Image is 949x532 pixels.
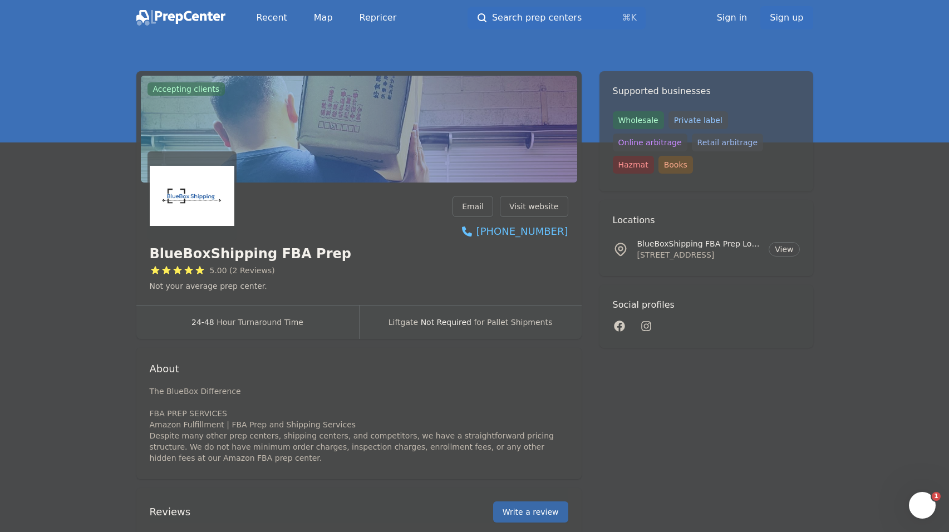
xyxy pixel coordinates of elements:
[147,82,225,96] span: Accepting clients
[150,245,351,263] h1: BlueBoxShipping FBA Prep
[492,11,582,24] span: Search prep centers
[613,111,664,129] span: Wholesale
[637,249,760,260] p: [STREET_ADDRESS]
[692,134,763,151] span: Retail arbitrage
[500,196,568,217] a: Visit website
[150,154,234,238] img: BlueBoxShipping FBA Prep
[150,361,568,377] h2: About
[717,11,748,24] a: Sign in
[351,7,406,29] a: Repricer
[389,318,418,327] span: Liftgate
[769,242,799,257] a: View
[613,156,654,174] span: Hazmat
[613,85,800,98] h2: Supported businesses
[658,156,693,174] span: Books
[136,10,225,26] img: PrepCenter
[631,12,637,23] kbd: K
[453,224,568,239] a: [PHONE_NUMBER]
[150,386,568,464] p: The BlueBox Difference FBA PREP SERVICES Amazon Fulfillment | FBA Prep and Shipping Services Desp...
[760,6,813,29] a: Sign up
[474,318,552,327] span: for Pallet Shipments
[421,318,471,327] span: Not Required
[217,318,303,327] span: Hour Turnaround Time
[305,7,342,29] a: Map
[210,265,275,276] span: 5.00 (2 Reviews)
[613,214,800,227] h2: Locations
[622,12,631,23] kbd: ⌘
[668,111,728,129] span: Private label
[613,298,800,312] h2: Social profiles
[932,492,941,501] span: 1
[150,504,458,520] h2: Reviews
[637,238,760,249] p: BlueBoxShipping FBA Prep Location
[613,134,687,151] span: Online arbitrage
[248,7,296,29] a: Recent
[493,501,568,523] a: Write a review
[468,7,646,29] button: Search prep centers⌘K
[453,196,493,217] a: Email
[191,318,214,327] span: 24-48
[150,280,351,292] p: Not your average prep center.
[909,492,936,519] iframe: Intercom live chat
